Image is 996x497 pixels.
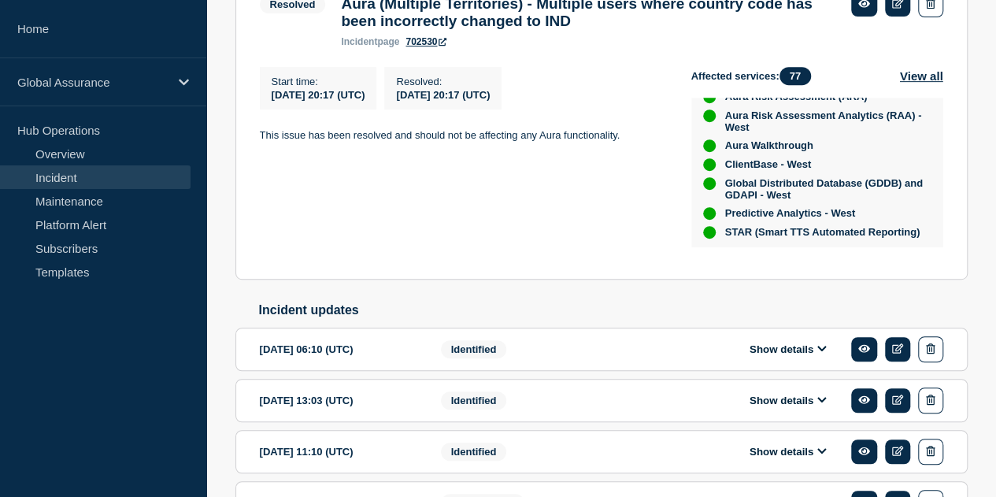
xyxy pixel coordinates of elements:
button: Show details [745,394,831,407]
span: ClientBase - West [725,158,812,171]
button: View all [900,67,943,85]
p: page [341,36,399,47]
p: Global Assurance [17,76,168,89]
span: Aura Risk Assessment Analytics (RAA) - West [725,109,928,133]
div: up [703,158,716,171]
div: up [703,226,716,239]
p: Start time : [272,76,365,87]
p: Resolved : [396,76,490,87]
div: up [703,109,716,122]
span: Aura Walkthrough [725,139,813,152]
button: Show details [745,343,831,356]
div: up [703,139,716,152]
span: [DATE] 20:17 (UTC) [272,89,365,101]
span: Identified [441,391,507,410]
span: Identified [441,443,507,461]
p: This issue has been resolved and should not be affecting any Aura functionality. [260,128,666,143]
span: STAR (Smart TTS Automated Reporting) [725,226,920,239]
h2: Incident updates [259,303,968,317]
span: Predictive Analytics - West [725,207,855,220]
span: 77 [779,67,811,85]
div: [DATE] 06:10 (UTC) [260,336,417,362]
span: [DATE] 20:17 (UTC) [396,89,490,101]
div: up [703,207,716,220]
span: Global Distributed Database (GDDB) and GDAPI - West [725,177,928,201]
span: incident [341,36,377,47]
div: up [703,177,716,190]
button: Show details [745,445,831,458]
div: [DATE] 13:03 (UTC) [260,388,417,414]
a: 702530 [405,36,446,47]
div: [DATE] 11:10 (UTC) [260,439,417,465]
span: Affected services: [691,67,819,85]
span: Identified [441,340,507,358]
